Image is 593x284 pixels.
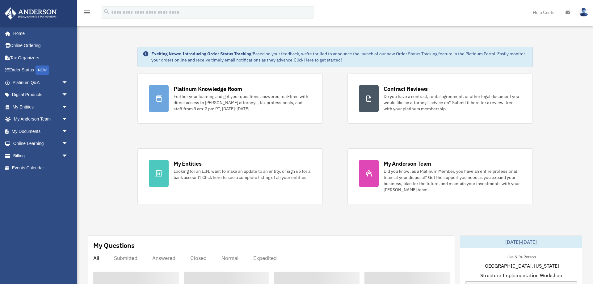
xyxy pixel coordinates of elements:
div: Answered [152,255,175,261]
a: Click Here to get started! [294,57,342,63]
a: My Documentsarrow_drop_down [4,125,77,138]
img: User Pic [579,8,588,17]
div: Normal [221,255,238,261]
div: [DATE]-[DATE] [460,236,582,248]
span: arrow_drop_down [62,113,74,126]
div: Do you have a contract, rental agreement, or other legal document you would like an attorney's ad... [384,93,521,112]
span: arrow_drop_down [62,101,74,113]
a: Digital Productsarrow_drop_down [4,89,77,101]
strong: Exciting News: Introducing Order Status Tracking! [151,51,253,57]
div: Based on your feedback, we're thrilled to announce the launch of our new Order Status Tracking fe... [151,51,528,63]
a: Billingarrow_drop_down [4,150,77,162]
a: My Anderson Teamarrow_drop_down [4,113,77,125]
div: Submitted [114,255,137,261]
a: menu [83,11,91,16]
div: Further your learning and get your questions answered real-time with direct access to [PERSON_NAM... [174,93,311,112]
a: Platinum Q&Aarrow_drop_down [4,76,77,89]
a: My Entitiesarrow_drop_down [4,101,77,113]
img: Anderson Advisors Platinum Portal [3,7,59,19]
a: Home [4,27,74,40]
span: arrow_drop_down [62,150,74,162]
i: search [103,8,110,15]
div: Did you know, as a Platinum Member, you have an entire professional team at your disposal? Get th... [384,168,521,193]
a: Order StatusNEW [4,64,77,77]
div: My Questions [93,241,135,250]
a: My Anderson Team Did you know, as a Platinum Member, you have an entire professional team at your... [347,148,533,204]
span: arrow_drop_down [62,89,74,101]
a: Events Calendar [4,162,77,174]
a: Platinum Knowledge Room Further your learning and get your questions answered real-time with dire... [137,74,323,124]
div: My Entities [174,160,201,167]
span: Structure Implementation Workshop [480,272,562,279]
div: All [93,255,99,261]
div: Closed [190,255,207,261]
div: My Anderson Team [384,160,431,167]
div: Looking for an EIN, want to make an update to an entity, or sign up for a bank account? Click her... [174,168,311,180]
div: Expedited [253,255,277,261]
span: arrow_drop_down [62,138,74,150]
div: NEW [36,66,49,75]
span: arrow_drop_down [62,125,74,138]
div: Live & In-Person [502,253,541,260]
span: arrow_drop_down [62,76,74,89]
a: Online Ordering [4,40,77,52]
a: My Entities Looking for an EIN, want to make an update to an entity, or sign up for a bank accoun... [137,148,323,204]
div: Contract Reviews [384,85,428,93]
span: [GEOGRAPHIC_DATA], [US_STATE] [483,262,559,269]
a: Contract Reviews Do you have a contract, rental agreement, or other legal document you would like... [347,74,533,124]
div: Platinum Knowledge Room [174,85,242,93]
i: menu [83,9,91,16]
a: Online Learningarrow_drop_down [4,138,77,150]
a: Tax Organizers [4,52,77,64]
